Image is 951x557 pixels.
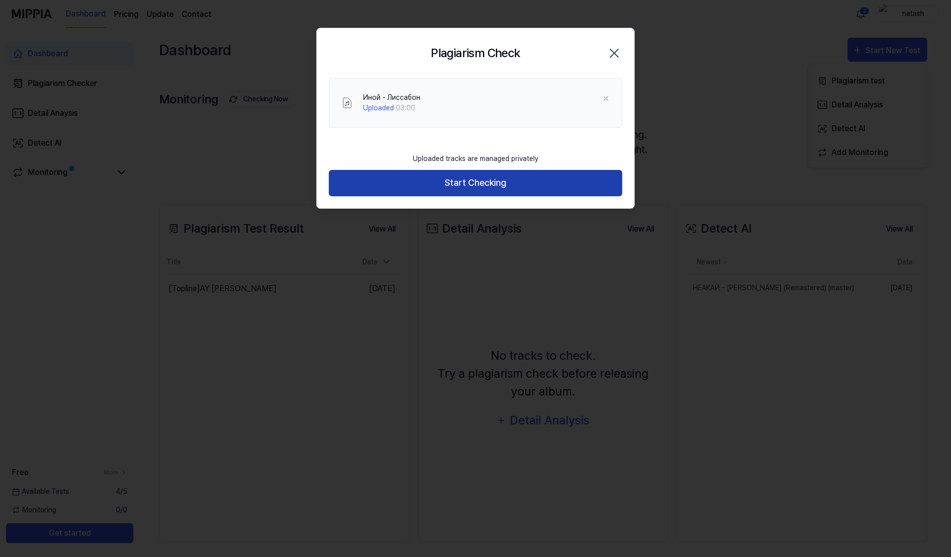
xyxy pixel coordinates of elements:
[363,92,420,103] div: Иной - Лиссабон
[363,104,394,112] span: Uploaded
[329,170,622,196] button: Start Checking
[341,97,353,109] img: File Select
[431,44,520,62] h2: Plagiarism Check
[407,148,544,170] div: Uploaded tracks are managed privately
[363,103,420,113] div: · 03:00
